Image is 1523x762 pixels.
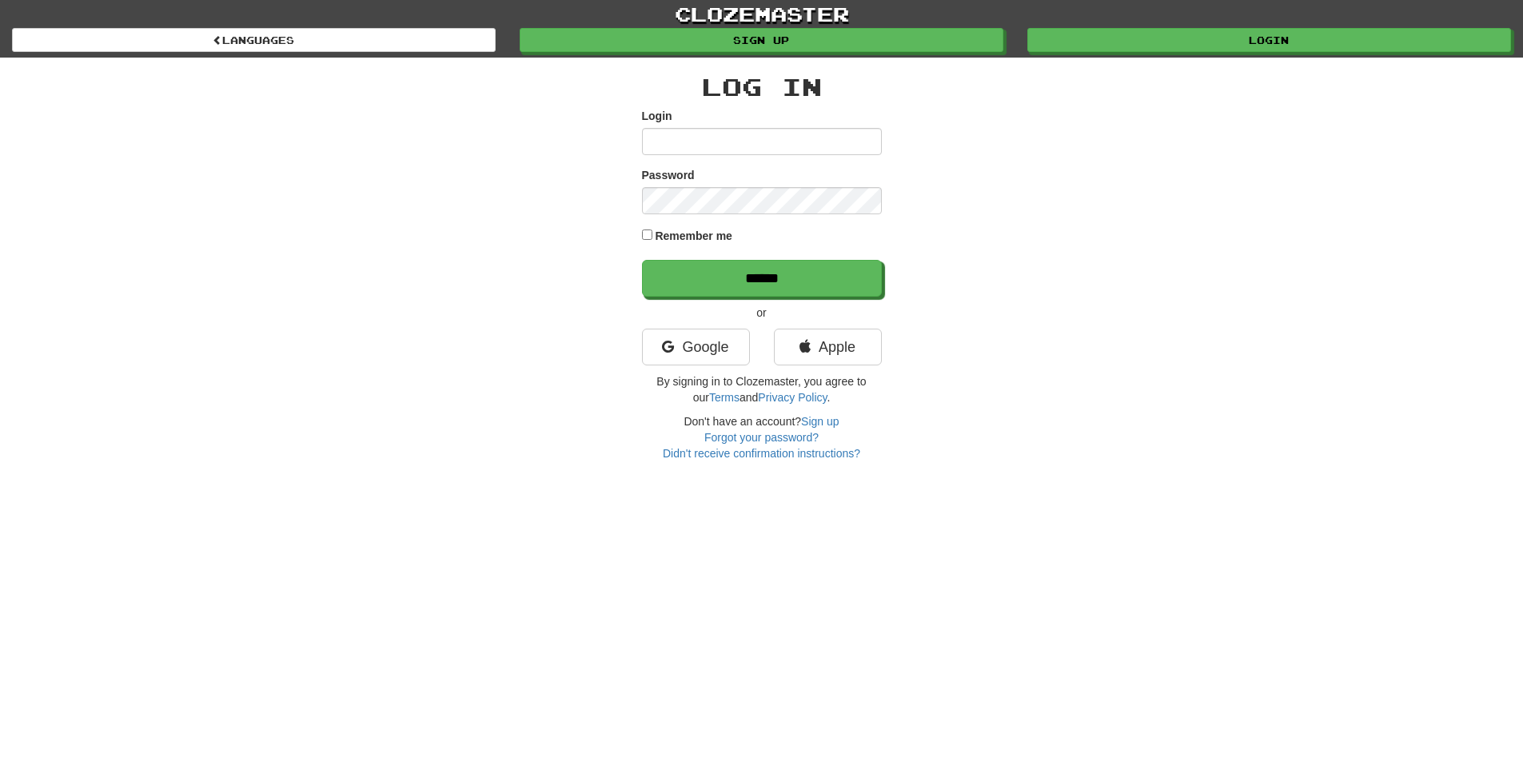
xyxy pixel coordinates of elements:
a: Sign up [801,415,839,428]
a: Login [1027,28,1511,52]
a: Google [642,329,750,365]
h2: Log In [642,74,882,100]
a: Apple [774,329,882,365]
a: Didn't receive confirmation instructions? [663,447,860,460]
a: Privacy Policy [758,391,827,404]
p: or [642,305,882,321]
label: Login [642,108,672,124]
a: Sign up [520,28,1003,52]
a: Terms [709,391,740,404]
a: Forgot your password? [704,431,819,444]
a: Languages [12,28,496,52]
p: By signing in to Clozemaster, you agree to our and . [642,373,882,405]
label: Password [642,167,695,183]
label: Remember me [655,228,732,244]
div: Don't have an account? [642,413,882,461]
